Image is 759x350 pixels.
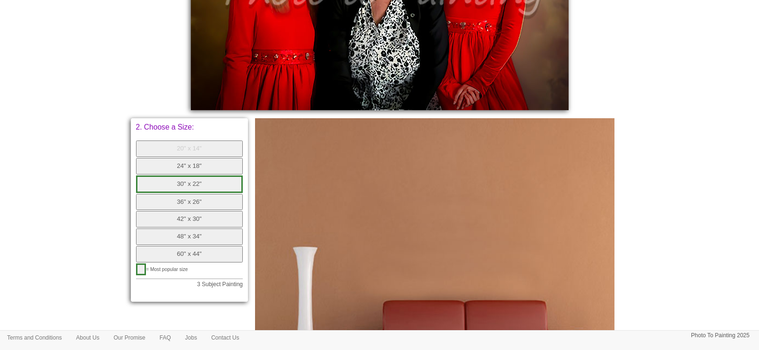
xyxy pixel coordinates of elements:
a: About Us [69,331,106,345]
button: 24" x 18" [136,158,243,175]
a: Contact Us [204,331,246,345]
button: 48" x 34" [136,228,243,245]
a: Our Promise [106,331,152,345]
p: Photo To Painting 2025 [691,331,750,341]
button: 36" x 26" [136,194,243,210]
button: 42" x 30" [136,211,243,227]
p: 2. Choose a Size: [136,123,243,131]
p: 3 Subject Painting [136,281,243,287]
span: = Most popular size [146,267,188,272]
a: Jobs [178,331,204,345]
button: 20" x 14" [136,140,243,157]
button: 30" x 22" [136,175,243,193]
button: 60" x 44" [136,246,243,262]
a: FAQ [153,331,178,345]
